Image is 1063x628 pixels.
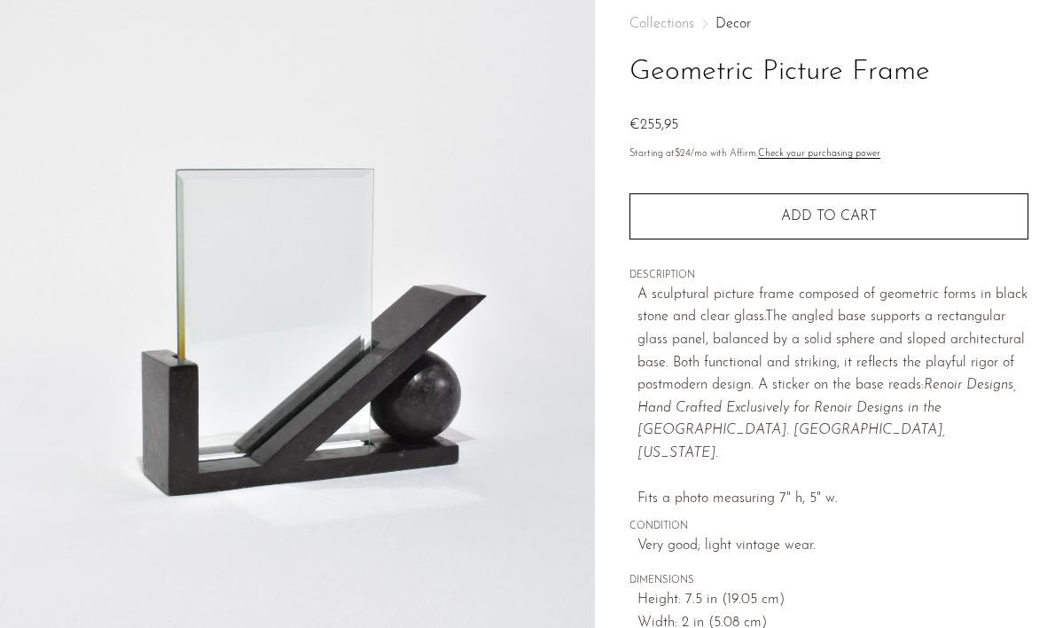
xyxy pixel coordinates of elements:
[629,193,1028,239] button: Add to cart
[675,149,691,159] span: $24
[758,149,880,159] a: Check your purchasing power - Learn more about Affirm Financing (opens in modal)
[629,118,678,132] span: €255,95
[629,17,694,31] span: Collections
[629,50,1028,95] h1: Geometric Picture Frame
[781,209,877,224] span: Add to cart
[637,535,1028,558] span: Very good; light vintage wear.
[637,589,1028,612] span: Height: 7.5 in (19.05 cm)
[629,146,1028,162] p: Starting at /mo with Affirm.
[629,268,1028,284] span: DESCRIPTION
[629,519,1028,535] span: CONDITION
[629,573,1028,589] span: DIMENSIONS
[629,17,1028,31] nav: Breadcrumbs
[715,17,751,31] a: Decor
[637,378,1016,460] em: Renoir Designs, Hand Crafted Exclusively for Renoir Designs in the [GEOGRAPHIC_DATA]. [GEOGRAPHIC...
[637,284,1028,511] p: A sculptural picture frame composed of geometric forms in black stone and clear glass. The angled...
